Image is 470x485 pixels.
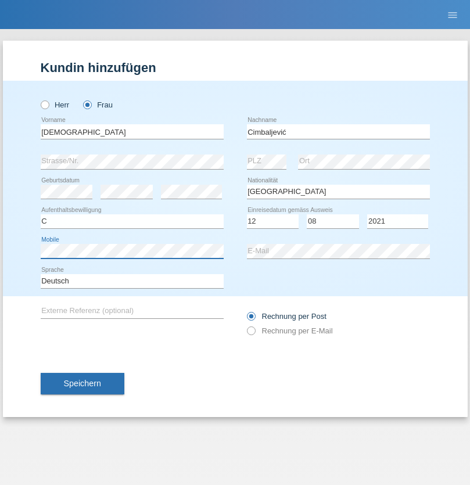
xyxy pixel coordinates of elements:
label: Rechnung per Post [247,312,327,321]
button: Speichern [41,373,124,395]
input: Rechnung per Post [247,312,254,326]
input: Herr [41,100,48,108]
label: Frau [83,100,113,109]
h1: Kundin hinzufügen [41,60,430,75]
span: Speichern [64,379,101,388]
a: menu [441,11,464,18]
input: Rechnung per E-Mail [247,326,254,341]
i: menu [447,9,458,21]
label: Rechnung per E-Mail [247,326,333,335]
label: Herr [41,100,70,109]
input: Frau [83,100,91,108]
